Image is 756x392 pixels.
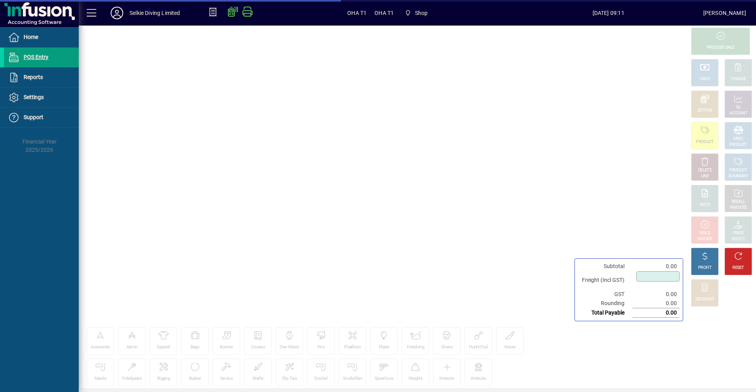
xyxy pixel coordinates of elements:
[91,344,110,350] div: Acessories
[700,230,710,236] div: HOLD
[24,34,38,40] span: Home
[191,344,199,350] div: Bags
[94,376,107,382] div: Masks
[698,167,712,173] div: DELETE
[402,6,431,20] span: Shop
[415,7,428,19] span: Shop
[700,202,710,208] div: NOTE
[4,28,79,47] a: Home
[698,108,712,114] div: EFTPOS
[733,230,744,236] div: PRICE
[578,308,632,318] td: Total Payable
[732,265,744,271] div: RESET
[729,142,747,148] div: PRODUCT
[736,105,741,110] div: GL
[4,68,79,87] a: Reports
[696,139,713,145] div: PRODUCT
[632,262,680,271] td: 0.00
[729,167,747,173] div: PRODUCT
[4,88,79,107] a: Settings
[471,376,486,382] div: Wetsuits
[439,376,454,382] div: Wetsuit+
[504,344,516,350] div: Knives
[280,344,299,350] div: Dive Watch
[732,199,745,205] div: RECALL
[374,376,394,382] div: SpearGuns
[374,7,394,19] span: OHA T1
[730,205,747,211] div: INVOICES
[220,376,233,382] div: Service
[514,7,703,19] span: [DATE] 09:11
[407,344,424,350] div: Freediving
[379,344,389,350] div: Floats
[157,376,170,382] div: Rigging
[732,236,745,242] div: SELECT
[122,376,142,382] div: PoleSpears
[734,136,743,142] div: MISC
[695,296,714,302] div: DISCOUNT
[314,376,327,382] div: Snorkel
[408,376,422,382] div: Weights
[4,108,79,127] a: Support
[632,299,680,308] td: 0.00
[578,299,632,308] td: Rounding
[344,344,361,350] div: Floatlines
[251,344,265,350] div: Courses
[632,290,680,299] td: 0.00
[157,344,170,350] div: Apparel
[24,114,43,120] span: Support
[252,376,264,382] div: Shafts
[220,344,233,350] div: Booties
[632,308,680,318] td: 0.00
[282,376,297,382] div: Slip Tips
[343,376,362,382] div: SnorkelSet
[104,6,130,20] button: Profile
[697,236,712,242] div: INVOICE
[578,262,632,271] td: Subtotal
[317,344,324,350] div: Fins
[24,74,43,80] span: Reports
[441,344,453,350] div: Gloves
[700,76,710,82] div: CASH
[347,7,367,19] span: OHA T1
[703,7,746,19] div: [PERSON_NAME]
[707,45,734,51] div: PROCESS SALE
[189,376,201,382] div: Rubber
[701,173,709,179] div: LINE
[126,344,138,350] div: Admin
[578,290,632,299] td: GST
[731,76,746,82] div: CHARGE
[24,54,48,60] span: POS Entry
[469,344,487,350] div: HuntinTool
[578,271,632,290] td: Freight (Incl GST)
[130,7,180,19] div: Selkie Diving Limited
[24,94,44,100] span: Settings
[698,265,712,271] div: PROFIT
[729,110,747,116] div: ACCOUNT
[728,173,748,179] div: SUMMARY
